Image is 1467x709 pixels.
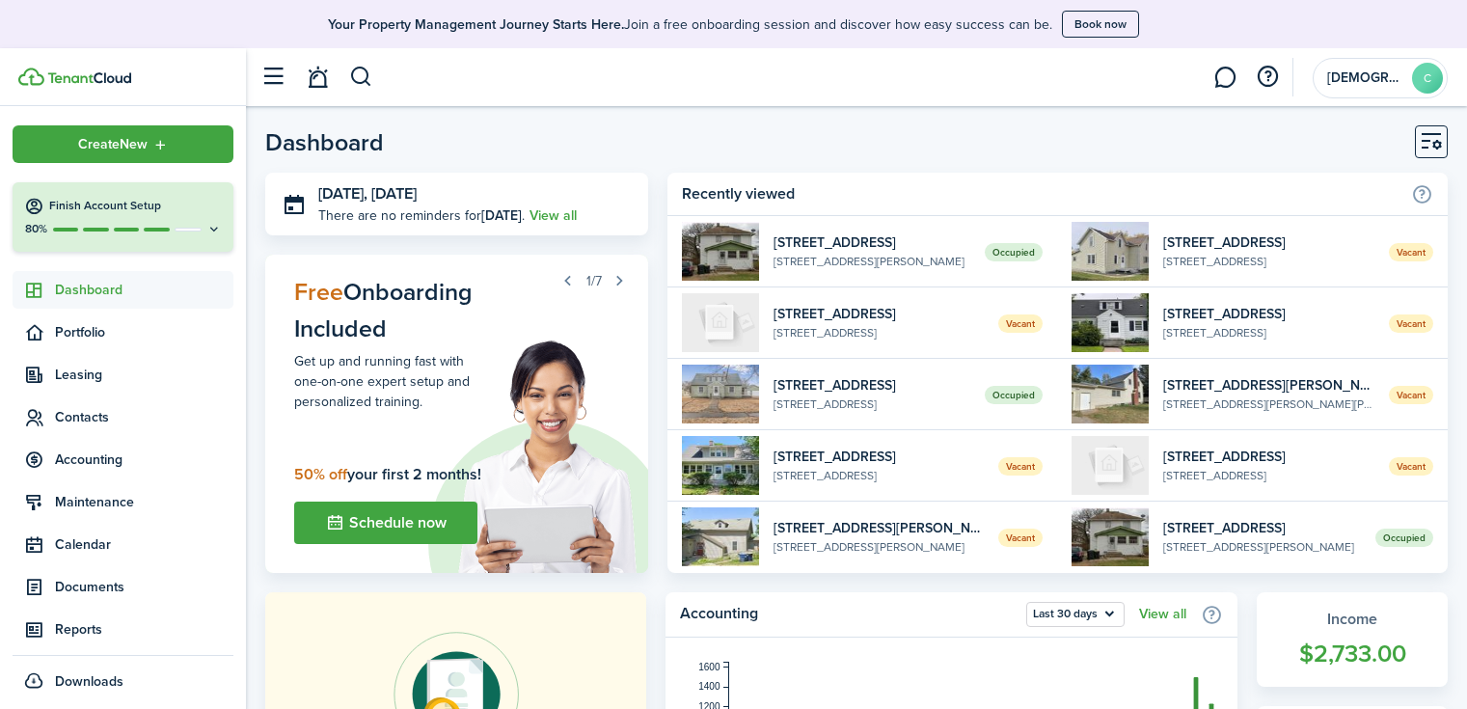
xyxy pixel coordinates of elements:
span: Leasing [55,365,233,385]
a: View all [530,205,577,226]
widget-list-item-title: [STREET_ADDRESS] [1163,232,1374,253]
button: Customise [1415,125,1448,158]
span: Dashboard [55,280,233,300]
tspan: 1600 [699,662,721,672]
button: Search [349,61,373,94]
span: Vacant [1389,386,1433,404]
a: View all [1139,607,1186,622]
widget-list-item-description: [STREET_ADDRESS][PERSON_NAME][PERSON_NAME] [1163,395,1374,413]
span: Occupied [985,243,1043,261]
img: 1 [1072,507,1149,566]
span: Maintenance [55,492,233,512]
widget-list-item-description: [STREET_ADDRESS] [1163,253,1374,270]
widget-list-item-title: [STREET_ADDRESS] [1163,447,1374,467]
span: Create New [78,138,148,151]
span: Vacant [1389,457,1433,476]
span: Vacant [998,314,1043,333]
img: 1 [1072,436,1149,495]
img: 1 [682,365,759,423]
span: Vacant [1389,314,1433,333]
widget-list-item-title: [STREET_ADDRESS] [774,304,985,324]
img: 1 [1072,293,1149,352]
span: Vacant [1389,243,1433,261]
img: 1 [1072,222,1149,281]
widget-list-item-description: [STREET_ADDRESS] [774,467,985,484]
button: Book now [1062,11,1139,38]
p: There are no reminders for . [318,205,525,226]
img: Onboarding schedule assistant [401,338,648,573]
widget-stats-title: Income [1276,608,1428,631]
span: 50% off [294,463,347,485]
button: Last 30 days [1026,602,1125,627]
span: Vacant [998,529,1043,547]
img: 1 [682,222,759,281]
widget-list-item-title: [STREET_ADDRESS][PERSON_NAME] [774,518,985,538]
widget-list-item-title: [STREET_ADDRESS] [774,232,971,253]
span: Occupied [1375,529,1433,547]
b: Your Property Management Journey Starts Here. [328,14,624,35]
span: Calendar [55,534,233,555]
widget-list-item-description: [STREET_ADDRESS][PERSON_NAME] [774,253,971,270]
button: Next step [607,267,634,294]
img: TenantCloud [47,72,131,84]
widget-list-item-description: [STREET_ADDRESS][PERSON_NAME] [1163,538,1361,556]
b: your first 2 months! [294,463,481,485]
button: Open menu [1026,602,1125,627]
span: Documents [55,577,233,597]
widget-list-item-title: [STREET_ADDRESS] [774,375,971,395]
button: Schedule now [294,502,477,544]
span: Downloads [55,671,123,692]
p: Join a free onboarding session and discover how easy success can be. [328,14,1052,35]
h3: [DATE], [DATE] [318,182,634,206]
widget-list-item-description: [STREET_ADDRESS] [774,324,985,341]
span: 1/7 [586,271,602,291]
widget-list-item-title: [STREET_ADDRESS] [1163,304,1374,324]
img: TenantCloud [18,68,44,86]
p: 80% [24,221,48,237]
span: Contacts [55,407,233,427]
a: Notifications [299,53,336,102]
widget-list-item-description: [STREET_ADDRESS] [774,395,971,413]
img: 1 [1072,365,1149,423]
tspan: 1400 [699,681,721,692]
img: 1 [682,436,759,495]
widget-list-item-title: [STREET_ADDRESS] [1163,518,1361,538]
span: Reports [55,619,233,640]
button: Open resource center [1251,61,1284,94]
a: Messaging [1207,53,1243,102]
img: 1 [682,293,759,352]
span: Occupied [985,386,1043,404]
widget-stats-count: $2,733.00 [1276,636,1428,672]
img: 1 [682,507,759,566]
widget-list-item-title: [STREET_ADDRESS][PERSON_NAME] [1163,375,1374,395]
h4: Onboarding Included [294,274,542,346]
widget-list-item-description: [STREET_ADDRESS] [1163,467,1374,484]
button: Open menu [13,125,233,163]
avatar-text: C [1412,63,1443,94]
a: Dashboard [13,271,233,309]
p: Get up and running fast with one-on-one expert setup and personalized training. [294,351,489,412]
h4: Finish Account Setup [49,198,222,214]
button: Prev step [555,267,582,294]
span: Vacant [998,457,1043,476]
span: Portfolio [55,322,233,342]
button: Open sidebar [255,59,291,95]
span: Accounting [55,450,233,470]
widget-list-item-description: [STREET_ADDRESS] [1163,324,1374,341]
a: Income$2,733.00 [1257,592,1448,687]
home-widget-title: Recently viewed [682,182,1401,205]
header-page-title: Dashboard [265,130,384,154]
button: Finish Account Setup80% [13,182,233,252]
widget-list-item-title: [STREET_ADDRESS] [774,447,985,467]
home-widget-title: Accounting [680,602,1017,627]
span: Christian [1327,71,1404,85]
b: [DATE] [481,205,522,226]
widget-list-item-description: [STREET_ADDRESS][PERSON_NAME] [774,538,985,556]
a: Reports [13,611,233,648]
